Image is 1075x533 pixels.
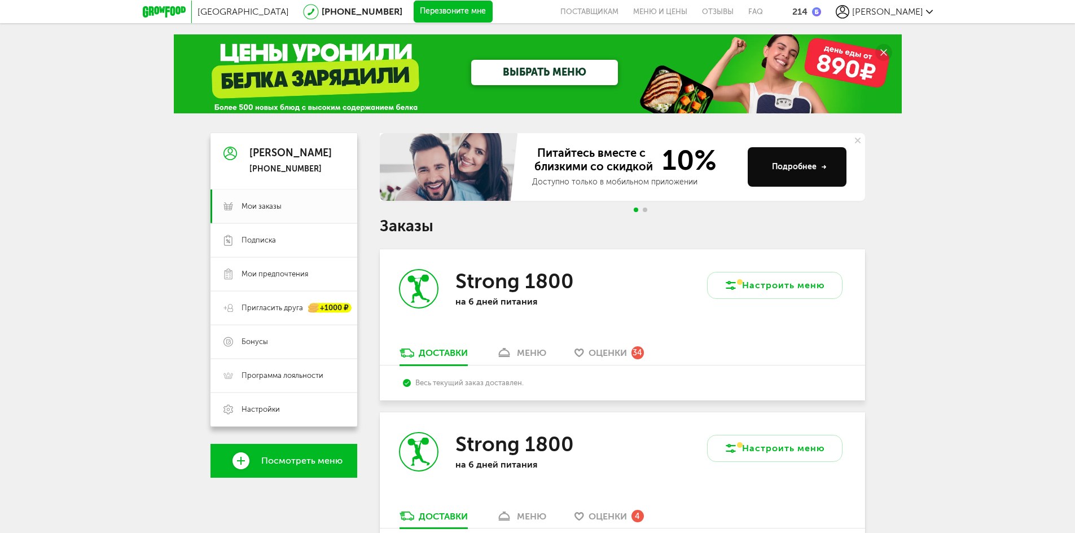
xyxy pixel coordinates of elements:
a: Мои предпочтения [210,257,357,291]
p: на 6 дней питания [455,296,602,307]
div: Весь текущий заказ доставлен. [403,378,841,387]
p: на 6 дней питания [455,459,602,470]
span: Оценки [589,511,627,522]
div: Доставки [419,347,468,358]
span: Мои предпочтения [242,269,308,279]
div: [PHONE_NUMBER] [249,164,332,174]
a: Доставки [394,347,473,365]
span: Настройки [242,404,280,415]
div: Доступно только в мобильном приложении [532,177,739,188]
a: Настройки [210,393,357,426]
div: 4 [631,510,644,522]
span: Подписка [242,235,276,245]
img: bonus_b.cdccf46.png [812,7,821,16]
span: Go to slide 1 [634,208,638,212]
div: меню [517,511,546,522]
a: Бонусы [210,325,357,359]
a: меню [490,347,552,365]
img: family-banner.579af9d.jpg [380,133,521,201]
a: Пригласить друга +1000 ₽ [210,291,357,325]
div: [PERSON_NAME] [249,148,332,159]
div: меню [517,347,546,358]
a: Подписка [210,223,357,257]
span: Оценки [589,347,627,358]
div: 34 [631,346,644,359]
span: Программа лояльности [242,371,323,381]
h1: Заказы [380,219,865,234]
a: Оценки 34 [569,347,650,365]
a: ВЫБРАТЬ МЕНЮ [471,60,618,85]
button: Подробнее [748,147,846,187]
a: Оценки 4 [569,510,650,528]
button: Настроить меню [707,272,843,299]
a: [PHONE_NUMBER] [322,6,402,17]
div: Доставки [419,511,468,522]
span: [PERSON_NAME] [852,6,923,17]
a: меню [490,510,552,528]
span: Go to slide 2 [643,208,647,212]
span: 10% [655,146,717,174]
a: Программа лояльности [210,359,357,393]
a: Доставки [394,510,473,528]
div: 214 [792,6,808,17]
div: +1000 ₽ [309,303,352,313]
h3: Strong 1800 [455,432,574,456]
button: Настроить меню [707,435,843,462]
a: Посмотреть меню [210,444,357,478]
span: Мои заказы [242,201,282,212]
span: Питайтесь вместе с близкими со скидкой [532,146,655,174]
span: Бонусы [242,337,268,347]
div: Подробнее [772,161,827,173]
span: Пригласить друга [242,303,303,313]
span: Посмотреть меню [261,456,343,466]
a: Мои заказы [210,190,357,223]
h3: Strong 1800 [455,269,574,293]
button: Перезвоните мне [414,1,493,23]
span: [GEOGRAPHIC_DATA] [198,6,289,17]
